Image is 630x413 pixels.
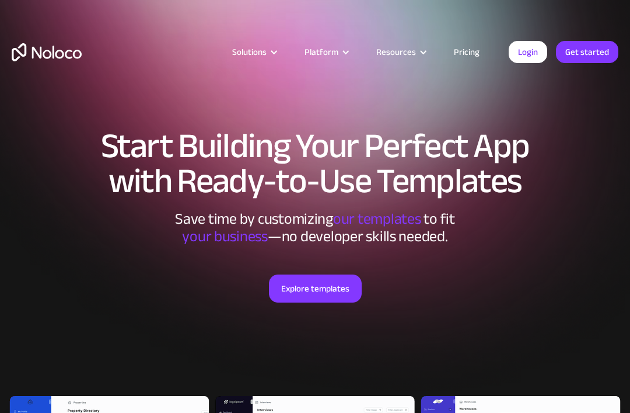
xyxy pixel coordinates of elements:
div: Solutions [232,44,267,60]
a: Login [509,41,547,63]
span: your business [182,222,268,251]
div: Platform [304,44,338,60]
div: Resources [362,44,439,60]
span: our templates [333,204,421,233]
a: Pricing [439,44,494,60]
h1: Start Building Your Perfect App with Ready-to-Use Templates [12,129,618,199]
div: Solutions [218,44,290,60]
div: Platform [290,44,362,60]
a: home [12,43,82,61]
div: Save time by customizing to fit ‍ —no developer skills needed. [140,210,490,245]
a: Explore templates [269,275,362,303]
div: Resources [376,44,416,60]
a: Get started [556,41,618,63]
